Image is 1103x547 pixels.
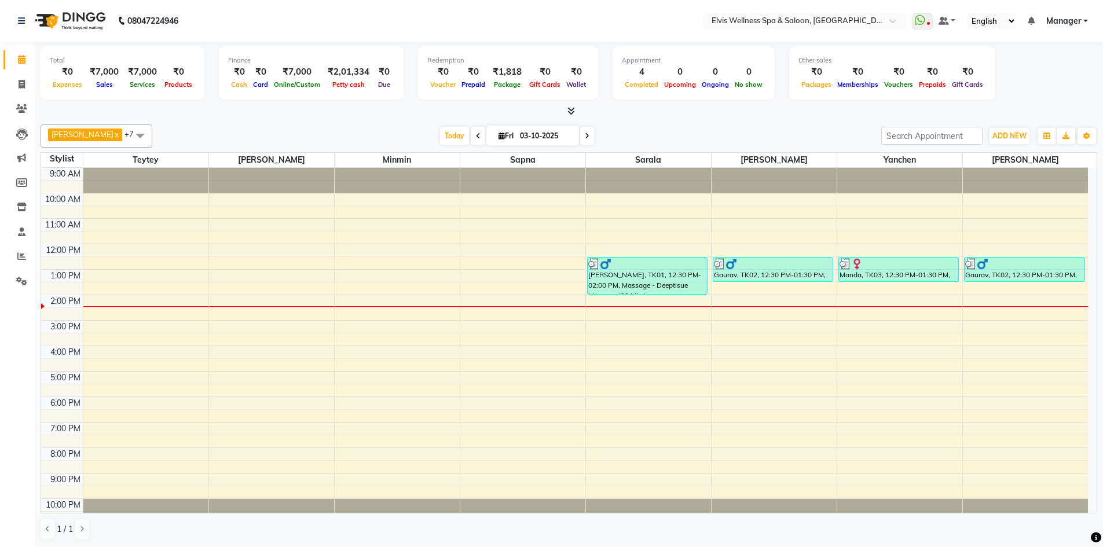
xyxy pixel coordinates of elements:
div: Redemption [427,56,589,65]
div: 6:00 PM [48,397,83,409]
span: Card [250,80,271,89]
div: Appointment [622,56,765,65]
div: Total [50,56,195,65]
div: ₹7,000 [85,65,123,79]
div: Other sales [798,56,986,65]
span: Wallet [563,80,589,89]
div: 3:00 PM [48,321,83,333]
span: +7 [124,129,142,138]
input: 2025-10-03 [516,127,574,145]
span: Expenses [50,80,85,89]
div: 10:00 PM [43,499,83,511]
span: Package [491,80,523,89]
div: ₹0 [250,65,271,79]
div: [PERSON_NAME], TK01, 12:30 PM-02:00 PM, Massage - Deeptisue Massage (90 Min ) [588,258,708,294]
span: Products [162,80,195,89]
span: Petty cash [329,80,368,89]
a: x [113,130,119,139]
div: ₹0 [427,65,459,79]
div: ₹0 [881,65,916,79]
div: ₹0 [798,65,834,79]
span: [PERSON_NAME] [52,130,113,139]
span: Cash [228,80,250,89]
div: 0 [699,65,732,79]
span: Prepaids [916,80,949,89]
span: Gift Cards [949,80,986,89]
div: Manda, TK03, 12:30 PM-01:30 PM, Hands & Feet Men - Premium Pedicure [839,258,959,281]
div: ₹0 [459,65,488,79]
span: No show [732,80,765,89]
div: 4:00 PM [48,346,83,358]
div: ₹0 [162,65,195,79]
span: Online/Custom [271,80,323,89]
div: 11:00 AM [43,219,83,231]
div: 4 [622,65,661,79]
div: 0 [661,65,699,79]
div: Gaurav, TK02, 12:30 PM-01:30 PM, Massage - Swedish Massage (60 Min) [713,258,833,281]
div: ₹0 [50,65,85,79]
div: ₹0 [563,65,589,79]
div: 0 [732,65,765,79]
div: 12:00 PM [43,244,83,256]
span: Today [440,127,469,145]
div: 7:00 PM [48,423,83,435]
div: 5:00 PM [48,372,83,384]
div: ₹2,01,334 [323,65,374,79]
span: [PERSON_NAME] [963,153,1089,167]
div: ₹0 [949,65,986,79]
span: Fri [496,131,516,140]
span: ADD NEW [992,131,1027,140]
div: ₹0 [526,65,563,79]
div: 10:00 AM [43,193,83,205]
span: [PERSON_NAME] [209,153,334,167]
div: ₹0 [374,65,394,79]
span: Packages [798,80,834,89]
span: Teytey [83,153,208,167]
div: ₹7,000 [271,65,323,79]
span: Manager [1046,15,1081,27]
span: Ongoing [699,80,732,89]
span: Upcoming [661,80,699,89]
img: logo [30,5,109,37]
div: 8:00 PM [48,448,83,460]
div: 2:00 PM [48,295,83,307]
input: Search Appointment [881,127,983,145]
div: Stylist [41,153,83,165]
div: ₹0 [834,65,881,79]
span: Completed [622,80,661,89]
span: Sapna [460,153,585,167]
span: Services [127,80,158,89]
div: 1:00 PM [48,270,83,282]
div: ₹7,000 [123,65,162,79]
b: 08047224946 [127,5,178,37]
span: Prepaid [459,80,488,89]
button: ADD NEW [990,128,1029,144]
span: Sarala [586,153,711,167]
span: [PERSON_NAME] [712,153,837,167]
span: 1 / 1 [57,523,73,535]
div: Finance [228,56,394,65]
span: Due [375,80,393,89]
span: Minmin [335,153,460,167]
div: ₹1,818 [488,65,526,79]
span: Yanchen [837,153,962,167]
span: Voucher [427,80,459,89]
div: 9:00 PM [48,473,83,486]
span: Memberships [834,80,881,89]
div: Gaurav, TK02, 12:30 PM-01:30 PM, Massage - Swedish Massage (60 Min) [965,258,1084,281]
span: Gift Cards [526,80,563,89]
div: ₹0 [228,65,250,79]
span: Vouchers [881,80,916,89]
span: Sales [93,80,116,89]
div: ₹0 [916,65,949,79]
div: 9:00 AM [47,168,83,180]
